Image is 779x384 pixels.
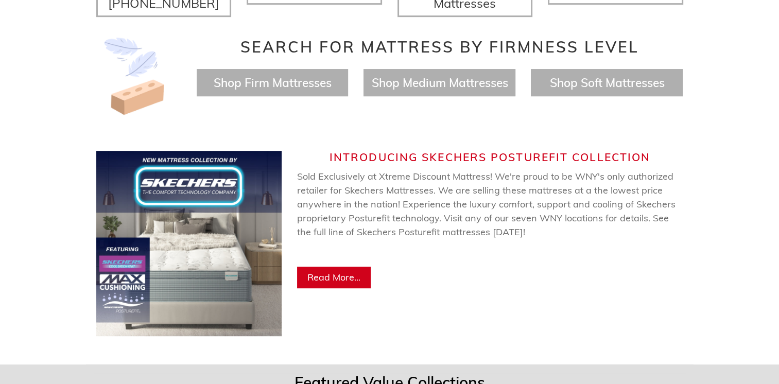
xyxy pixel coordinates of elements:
[371,75,508,90] a: Shop Medium Mattresses
[297,170,676,266] span: Sold Exclusively at Xtreme Discount Mattress! We're proud to be WNY's only authorized retailer fo...
[330,150,650,164] span: Introducing Skechers Posturefit Collection
[96,38,174,115] img: Image-of-brick- and-feather-representing-firm-and-soft-feel
[240,37,639,57] span: Search for Mattress by Firmness Level
[307,271,360,283] span: Read More...
[96,151,282,336] img: Skechers Web Banner (750 x 750 px) (2).jpg__PID:de10003e-3404-460f-8276-e05f03caa093
[549,75,664,90] a: Shop Soft Mattresses
[297,267,371,288] a: Read More...
[213,75,331,90] a: Shop Firm Mattresses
